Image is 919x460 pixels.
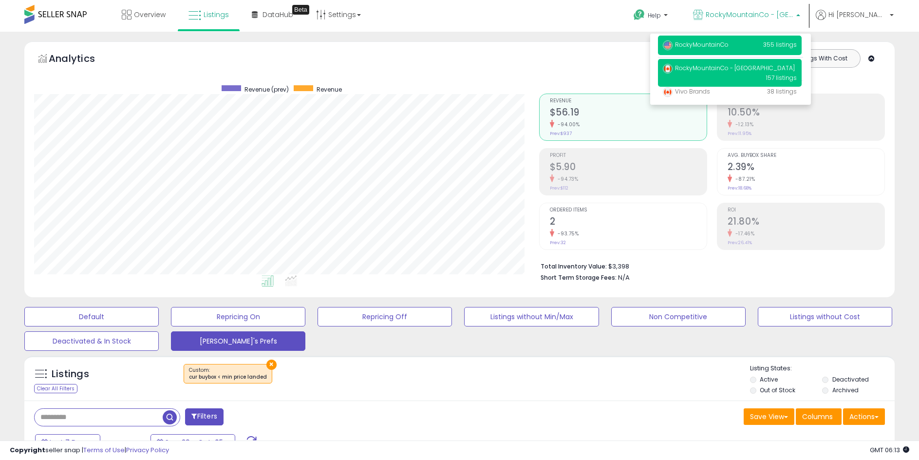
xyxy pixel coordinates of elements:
span: 355 listings [763,40,797,49]
span: Avg. Buybox Share [728,153,884,158]
img: canada.png [663,87,673,97]
span: Overview [134,10,166,19]
h2: 2.39% [728,161,884,174]
button: Actions [843,408,885,425]
label: Archived [832,386,859,394]
a: Privacy Policy [126,445,169,455]
div: seller snap | | [10,446,169,455]
b: Total Inventory Value: [541,262,607,270]
i: Get Help [633,9,645,21]
h2: $56.19 [550,107,707,120]
label: Out of Stock [760,386,795,394]
small: Prev: 32 [550,240,566,246]
span: RockyMountainCo - [GEOGRAPHIC_DATA] [706,10,793,19]
span: Ordered Items [550,208,707,213]
li: $3,398 [541,260,878,271]
span: 2025-10-13 06:13 GMT [870,445,909,455]
button: Repricing Off [318,307,452,326]
div: cur buybox < min price landed [189,374,267,381]
b: Short Term Storage Fees: [541,273,617,282]
span: Compared to: [102,439,147,448]
small: Prev: $937 [550,131,572,136]
button: Sep-29 - Oct-05 [150,434,235,451]
small: -93.75% [554,230,579,237]
small: -94.00% [554,121,580,128]
h5: Listings [52,367,89,381]
button: Last 7 Days [35,434,100,451]
label: Active [760,375,778,383]
label: Deactivated [832,375,869,383]
button: Listings without Cost [758,307,892,326]
h2: 21.80% [728,216,884,229]
span: Profit [550,153,707,158]
span: Revenue (prev) [244,85,289,94]
span: ROI [728,208,884,213]
div: Clear All Filters [34,384,77,393]
button: Repricing On [171,307,305,326]
button: Listings without Min/Max [464,307,599,326]
button: Default [24,307,159,326]
button: Filters [185,408,223,425]
img: usa.png [663,40,673,50]
a: Terms of Use [83,445,125,455]
span: 38 listings [767,87,797,96]
span: Listings [204,10,229,19]
h5: Analytics [49,52,114,68]
a: Help [626,1,677,32]
small: Prev: $112 [550,185,568,191]
span: Hi [PERSON_NAME] [828,10,887,19]
h2: $5.90 [550,161,707,174]
p: Listing States: [750,364,895,373]
small: -94.73% [554,175,579,183]
span: N/A [618,273,630,282]
button: Deactivated & In Stock [24,331,159,351]
small: Prev: 26.41% [728,240,752,246]
h2: 10.50% [728,107,884,120]
span: Sep-29 - Oct-05 [165,438,223,447]
h2: 2 [550,216,707,229]
button: Listings With Cost [785,52,857,65]
small: Prev: 11.95% [728,131,751,136]
a: Hi [PERSON_NAME] [816,10,894,32]
span: RockyMountainCo - [GEOGRAPHIC_DATA] [663,64,795,72]
small: -12.13% [732,121,754,128]
strong: Copyright [10,445,45,455]
small: -17.46% [732,230,755,237]
span: RockyMountainCo [663,40,729,49]
small: Prev: 18.68% [728,185,751,191]
small: -87.21% [732,175,755,183]
span: Custom: [189,366,267,381]
span: DataHub [263,10,293,19]
span: Revenue [317,85,342,94]
span: Columns [802,412,833,422]
button: × [266,360,277,370]
button: Columns [796,408,842,425]
span: Vivo Brands [663,87,710,96]
span: 157 listings [766,74,797,82]
div: Tooltip anchor [292,5,309,15]
span: Revenue [550,98,707,104]
button: Non Competitive [611,307,746,326]
img: canada.png [663,64,673,74]
span: Last 7 Days [50,438,88,447]
button: Save View [744,408,794,425]
button: [PERSON_NAME]'s Prefs [171,331,305,351]
span: Help [648,11,661,19]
